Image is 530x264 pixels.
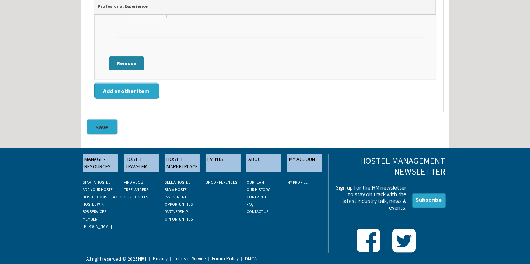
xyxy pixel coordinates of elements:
[124,180,143,185] a: FIND A JOB
[246,180,264,185] a: OUR TEAM
[412,193,446,208] a: Subscribe
[165,180,190,185] a: SELL A HOSTEL
[83,180,110,185] a: START A HOSTEL
[287,154,322,172] a: MY ACCOUNT
[109,56,144,70] button: Remove
[207,257,239,261] a: Forum Policy
[206,154,241,172] a: EVENTS
[246,187,270,192] a: OUR HISTORY
[83,209,107,214] a: B2B SERVICES
[83,187,115,192] a: ADD YOUR HOSTEL
[287,180,308,185] a: My Profile
[124,154,159,172] a: HOSTEL TRAVELER
[124,194,148,200] a: OUR HOSTELS
[165,209,193,222] a: PARTNERSHIP OPPORTUNITIES
[138,256,147,262] strong: HMI
[169,257,206,261] a: Terms of Service
[83,194,122,200] a: HOSTEL CONSULTANTS
[165,194,193,207] a: INVESTMENT OPPORTUNITIES
[334,156,445,177] h3: Hostel Management Newsletter
[246,194,268,200] a: CONTRIBUTE
[87,255,147,263] p: All right reserved © 2025
[94,83,159,99] button: Add another item
[148,257,168,261] a: Privacy
[240,257,257,261] a: DMCA
[83,154,118,172] a: MANAGER RESOURCES
[165,154,200,172] a: HOSTEL MARKETPLACE
[165,187,189,192] a: BUY A HOSTEL
[98,3,432,10] label: Profesional Experience
[246,202,254,207] a: FAQ
[206,180,237,185] a: UNCONFERENCES
[334,184,406,211] p: Sign up for the HM newsletter to stay on track with the latest industry talk, news & events.
[246,154,281,172] a: ABOUT
[83,217,112,229] a: MEMBER [PERSON_NAME]
[83,202,105,207] a: HOSTEL WIKI
[124,187,148,192] a: FREELANCERS
[246,209,268,214] a: CONTACT US
[87,119,118,135] button: Save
